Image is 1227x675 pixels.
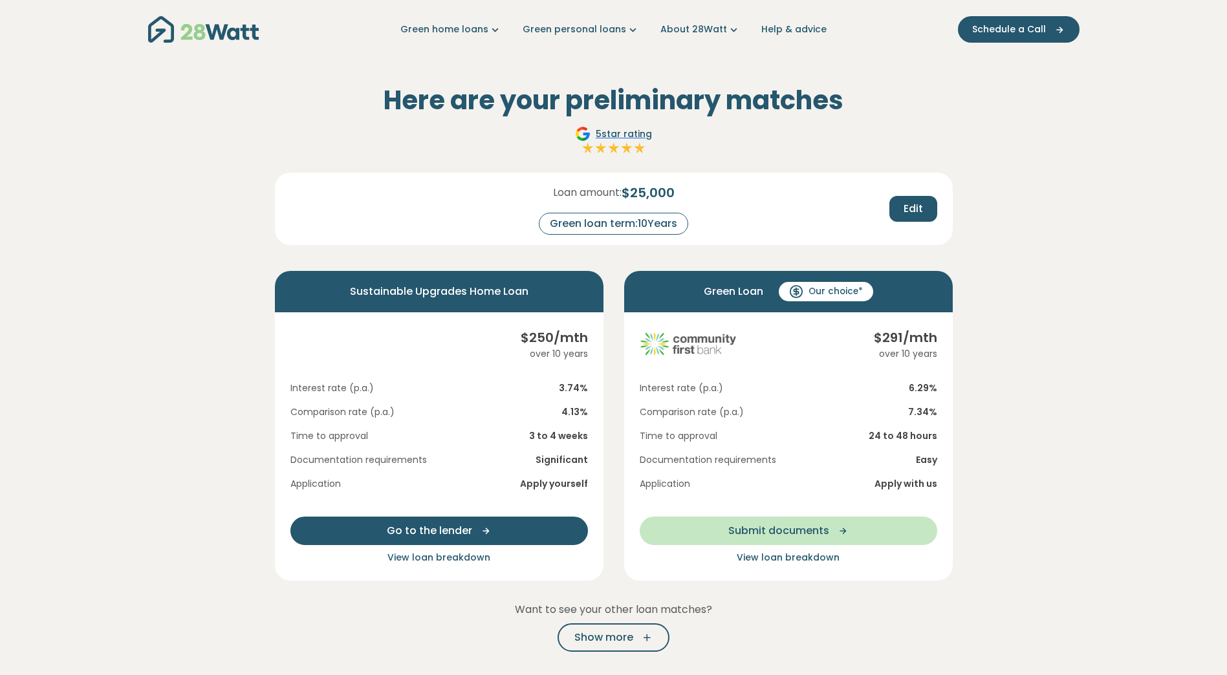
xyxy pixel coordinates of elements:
[523,23,640,36] a: Green personal loans
[874,328,937,347] div: $ 291 /mth
[350,281,528,302] span: Sustainable Upgrades Home Loan
[521,347,588,361] div: over 10 years
[575,126,591,142] img: Google
[290,477,341,491] span: Application
[574,630,633,645] span: Show more
[594,142,607,155] img: Full star
[573,126,654,157] a: Google5star ratingFull starFull starFull starFull starFull star
[633,142,646,155] img: Full star
[148,13,1080,46] nav: Main navigation
[640,453,776,467] span: Documentation requirements
[916,453,937,467] span: Easy
[275,601,953,618] p: Want to see your other loan matches?
[553,185,622,200] span: Loan amount:
[290,328,387,360] img: westpac logo
[275,85,953,116] h2: Here are your preliminary matches
[539,213,688,235] div: Green loan term: 10 Years
[387,551,490,564] span: View loan breakdown
[640,429,717,443] span: Time to approval
[620,142,633,155] img: Full star
[148,16,259,43] img: 28Watt
[640,477,690,491] span: Application
[290,405,395,419] span: Comparison rate (p.a.)
[640,405,744,419] span: Comparison rate (p.a.)
[290,381,374,395] span: Interest rate (p.a.)
[640,381,723,395] span: Interest rate (p.a.)
[728,523,829,539] span: Submit documents
[704,281,763,302] span: Green Loan
[622,183,675,202] span: $ 25,000
[290,429,368,443] span: Time to approval
[908,405,937,419] span: 7.34 %
[400,23,502,36] a: Green home loans
[290,453,427,467] span: Documentation requirements
[874,347,937,361] div: over 10 years
[558,623,669,652] button: Show more
[559,381,588,395] span: 3.74 %
[909,381,937,395] span: 6.29 %
[520,477,588,491] span: Apply yourself
[874,477,937,491] span: Apply with us
[387,523,472,539] span: Go to the lender
[889,196,937,222] button: Edit
[290,517,588,545] button: Go to the lender
[958,16,1080,43] button: Schedule a Call
[581,142,594,155] img: Full star
[640,550,937,565] button: View loan breakdown
[761,23,827,36] a: Help & advice
[607,142,620,155] img: Full star
[290,550,588,565] button: View loan breakdown
[536,453,588,467] span: Significant
[660,23,741,36] a: About 28Watt
[737,551,840,564] span: View loan breakdown
[640,328,737,360] img: community-first logo
[972,23,1046,36] span: Schedule a Call
[521,328,588,347] div: $ 250 /mth
[869,429,937,443] span: 24 to 48 hours
[561,405,588,419] span: 4.13 %
[529,429,588,443] span: 3 to 4 weeks
[904,201,923,217] span: Edit
[640,517,937,545] button: Submit documents
[596,127,652,141] span: 5 star rating
[809,285,863,298] span: Our choice*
